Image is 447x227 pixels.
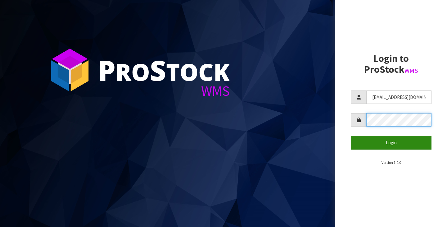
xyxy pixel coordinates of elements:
button: Login [351,136,431,149]
div: ro tock [98,56,230,84]
img: ProStock Cube [47,47,93,93]
span: S [150,51,166,89]
div: WMS [98,84,230,98]
small: Version 1.0.0 [382,160,401,165]
span: P [98,51,115,89]
input: Username [366,90,431,104]
h2: Login to ProStock [351,53,431,75]
small: WMS [404,67,418,75]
